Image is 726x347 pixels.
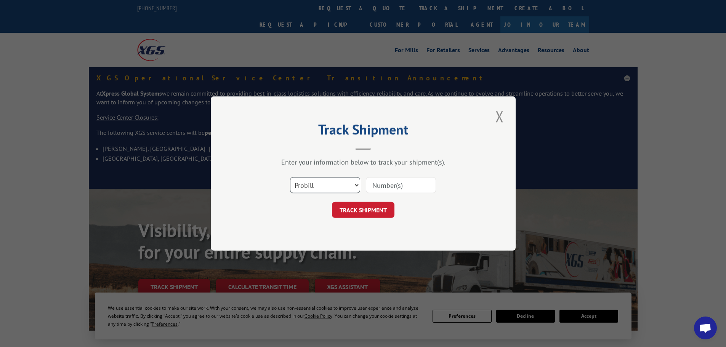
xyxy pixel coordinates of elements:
[249,124,478,139] h2: Track Shipment
[332,202,394,218] button: TRACK SHIPMENT
[366,177,436,193] input: Number(s)
[249,158,478,166] div: Enter your information below to track your shipment(s).
[493,106,506,127] button: Close modal
[694,317,717,339] a: Open chat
